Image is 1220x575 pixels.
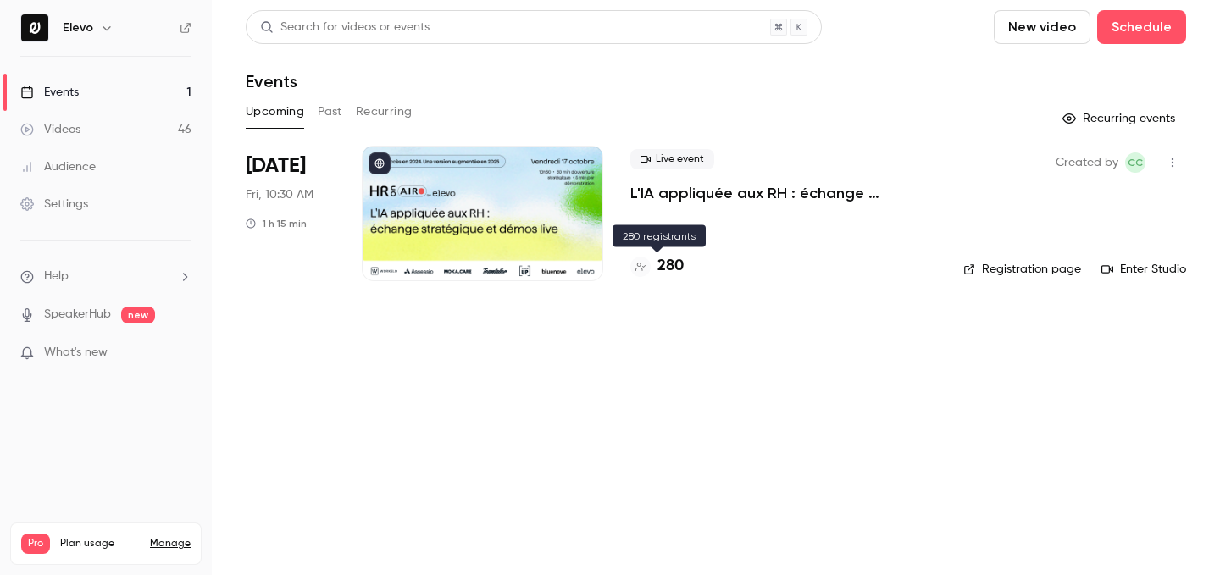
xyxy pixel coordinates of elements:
[150,537,191,550] a: Manage
[44,268,69,285] span: Help
[246,186,313,203] span: Fri, 10:30 AM
[260,19,430,36] div: Search for videos or events
[246,146,335,281] div: Oct 17 Fri, 10:30 AM (Europe/Paris)
[246,152,306,180] span: [DATE]
[1125,152,1145,173] span: Clara Courtillier
[20,84,79,101] div: Events
[657,255,684,278] h4: 280
[630,255,684,278] a: 280
[1097,10,1186,44] button: Schedule
[121,307,155,323] span: new
[63,19,93,36] h6: Elevo
[60,537,140,550] span: Plan usage
[994,10,1090,44] button: New video
[1128,152,1143,173] span: CC
[1101,261,1186,278] a: Enter Studio
[21,534,50,554] span: Pro
[246,217,307,230] div: 1 h 15 min
[318,98,342,125] button: Past
[356,98,413,125] button: Recurring
[44,344,108,362] span: What's new
[630,149,714,169] span: Live event
[1055,105,1186,132] button: Recurring events
[20,121,80,138] div: Videos
[44,306,111,323] a: SpeakerHub
[20,268,191,285] li: help-dropdown-opener
[20,158,96,175] div: Audience
[246,98,304,125] button: Upcoming
[21,14,48,41] img: Elevo
[20,196,88,213] div: Settings
[1056,152,1118,173] span: Created by
[246,71,297,91] h1: Events
[630,183,936,203] a: L'IA appliquée aux RH : échange stratégique et démos live.
[963,261,1081,278] a: Registration page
